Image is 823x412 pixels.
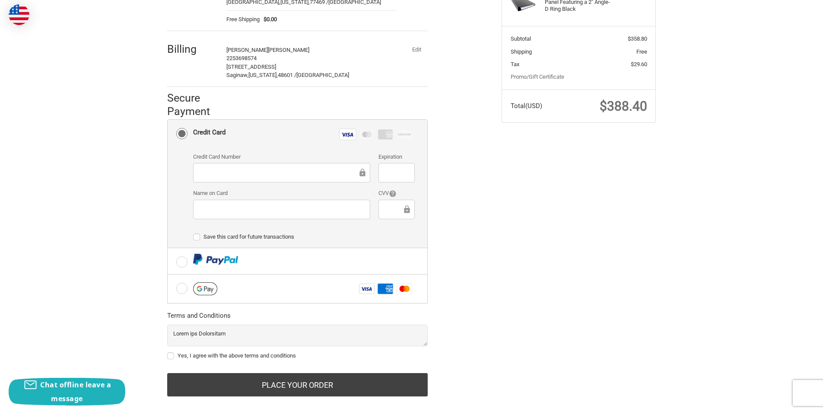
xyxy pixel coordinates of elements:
[167,352,428,359] label: Yes, I agree with the above terms and conditions
[260,15,277,24] span: $0.00
[511,48,532,55] span: Shipping
[384,204,402,214] iframe: Secure Credit Card Frame - CVV
[628,35,647,42] span: $358.80
[511,35,531,42] span: Subtotal
[378,153,414,161] label: Expiration
[226,15,260,24] span: Free Shipping
[226,47,268,53] span: [PERSON_NAME]
[167,311,231,325] legend: Terms and Conditions
[193,254,238,265] img: PayPal icon
[296,72,349,78] span: [GEOGRAPHIC_DATA]
[9,378,125,406] button: Chat offline leave a message
[600,99,647,114] span: $388.40
[226,64,276,70] span: [STREET_ADDRESS]
[193,125,226,140] div: Credit Card
[636,48,647,55] span: Free
[405,44,428,56] button: Edit
[226,72,248,78] span: Saginaw,
[226,55,257,61] span: 2253698574
[199,168,358,178] iframe: Secure Credit Card Frame - Credit Card Number
[278,72,296,78] span: 48601 /
[193,233,415,240] label: Save this card for future transactions
[9,4,29,25] img: duty and tax information for United States
[378,189,414,198] label: CVV
[384,168,408,178] iframe: Secure Credit Card Frame - Expiration Date
[167,373,428,396] button: Place Your Order
[511,73,564,80] a: Promo/Gift Certificate
[248,72,278,78] span: [US_STATE],
[199,204,364,214] iframe: Secure Credit Card Frame - Cardholder Name
[631,61,647,67] span: $29.60
[167,42,218,56] h2: Billing
[193,282,217,295] img: Google Pay icon
[511,102,542,110] span: Total (USD)
[193,189,370,198] label: Name on Card
[40,380,111,403] span: Chat offline leave a message
[167,325,428,346] textarea: Lorem ips Dolorsitam Consectet adipisc Elit sed doei://tem.18i36.utl Etdolor ma aliq://eni.81a50....
[268,47,309,53] span: [PERSON_NAME]
[193,153,370,161] label: Credit Card Number
[511,61,519,67] span: Tax
[167,91,226,118] h2: Secure Payment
